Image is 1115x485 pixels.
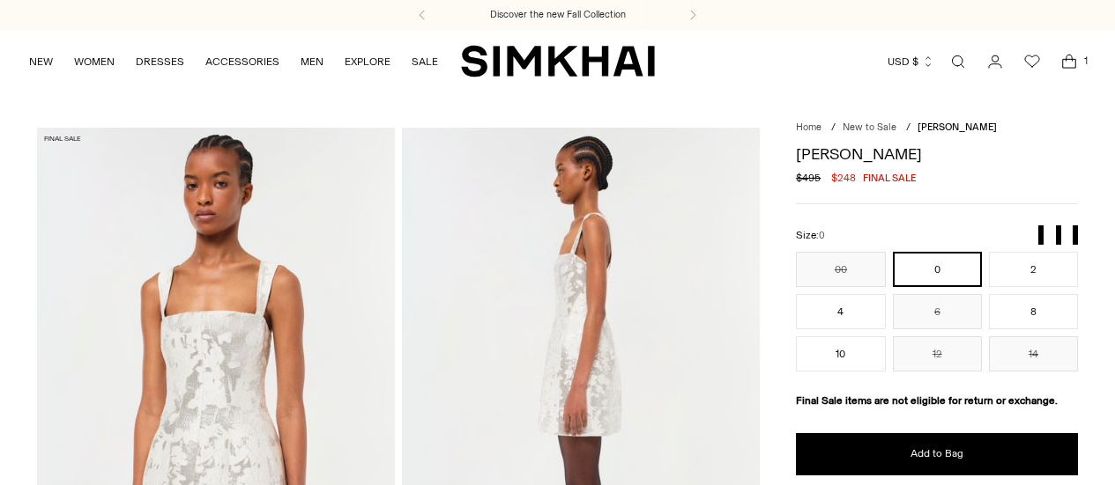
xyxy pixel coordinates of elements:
[940,44,976,79] a: Open search modal
[918,121,997,133] span: [PERSON_NAME]
[205,42,279,81] a: ACCESSORIES
[412,42,438,81] a: SALE
[989,294,1078,329] button: 8
[345,42,390,81] a: EXPLORE
[977,44,1013,79] a: Go to the account page
[1052,44,1087,79] a: Open cart modal
[301,42,323,81] a: MEN
[461,44,655,78] a: SIMKHAI
[796,146,1078,162] h1: [PERSON_NAME]
[74,42,115,81] a: WOMEN
[796,121,821,133] a: Home
[796,294,885,329] button: 4
[819,230,825,241] span: 0
[989,252,1078,287] button: 2
[893,336,982,371] button: 12
[796,394,1058,407] strong: Final Sale items are not eligible for return or exchange.
[911,446,963,461] span: Add to Bag
[906,121,911,136] div: /
[796,227,825,244] label: Size:
[1078,53,1094,69] span: 1
[796,121,1078,136] nav: breadcrumbs
[1015,44,1050,79] a: Wishlist
[796,252,885,287] button: 00
[796,336,885,371] button: 10
[490,8,626,22] a: Discover the new Fall Collection
[893,252,982,287] button: 0
[893,294,982,329] button: 6
[29,42,53,81] a: NEW
[136,42,184,81] a: DRESSES
[843,121,896,133] a: New to Sale
[888,42,934,81] button: USD $
[796,170,821,186] s: $495
[831,121,836,136] div: /
[989,336,1078,371] button: 14
[831,170,856,186] span: $248
[796,433,1078,475] button: Add to Bag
